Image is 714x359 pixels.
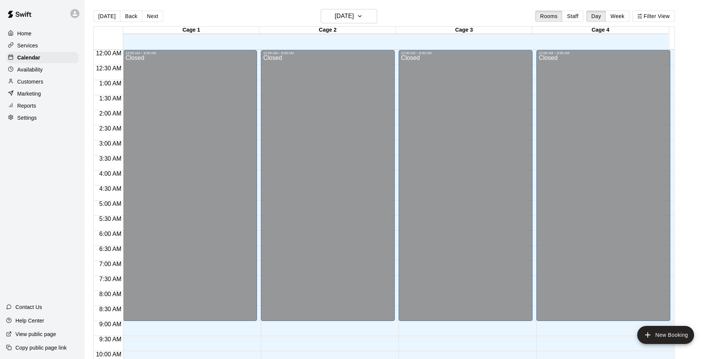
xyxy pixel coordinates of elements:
span: 7:00 AM [97,261,123,267]
div: 12:00 AM – 9:00 AM [263,51,393,55]
button: add [637,326,694,344]
div: 12:00 AM – 9:00 AM: Closed [536,50,670,321]
div: Closed [401,55,530,324]
span: 8:30 AM [97,306,123,312]
p: Customers [17,78,43,85]
p: Services [17,42,38,49]
button: Next [142,11,163,22]
div: Cage 1 [123,27,259,34]
div: Cage 2 [259,27,396,34]
a: Marketing [6,88,79,99]
div: Closed [539,55,668,324]
a: Availability [6,64,79,75]
button: Rooms [535,11,562,22]
p: Home [17,30,32,37]
span: 2:30 AM [97,125,123,132]
button: Day [586,11,606,22]
span: 9:00 AM [97,321,123,327]
span: 3:30 AM [97,155,123,162]
div: 12:00 AM – 9:00 AM: Closed [123,50,257,321]
a: Reports [6,100,79,111]
span: 2:00 AM [97,110,123,117]
p: Settings [17,114,37,122]
button: Week [606,11,629,22]
button: Back [120,11,142,22]
div: Cage 3 [396,27,532,34]
span: 5:00 AM [97,201,123,207]
span: 12:00 AM [94,50,123,56]
div: 12:00 AM – 9:00 AM [401,51,530,55]
div: Closed [263,55,393,324]
div: 12:00 AM – 9:00 AM [125,51,255,55]
p: Availability [17,66,43,73]
button: Filter View [632,11,674,22]
a: Customers [6,76,79,87]
a: Settings [6,112,79,123]
div: Closed [125,55,255,324]
p: Contact Us [15,303,42,311]
p: Copy public page link [15,344,67,351]
div: 12:00 AM – 9:00 AM: Closed [261,50,395,321]
span: 5:30 AM [97,216,123,222]
span: 10:00 AM [94,351,123,357]
button: [DATE] [321,9,377,23]
span: 7:30 AM [97,276,123,282]
p: View public page [15,330,56,338]
span: 12:30 AM [94,65,123,71]
span: 9:30 AM [97,336,123,342]
p: Help Center [15,317,44,324]
h6: [DATE] [335,11,354,21]
a: Calendar [6,52,79,63]
span: 6:30 AM [97,246,123,252]
span: 3:00 AM [97,140,123,147]
span: 1:00 AM [97,80,123,87]
p: Calendar [17,54,40,61]
span: 6:00 AM [97,231,123,237]
p: Marketing [17,90,41,97]
div: 12:00 AM – 9:00 AM [539,51,668,55]
p: Reports [17,102,36,110]
div: Cage 4 [532,27,668,34]
div: 12:00 AM – 9:00 AM: Closed [399,50,533,321]
a: Home [6,28,79,39]
span: 4:30 AM [97,186,123,192]
button: Staff [562,11,583,22]
span: 4:00 AM [97,170,123,177]
span: 8:00 AM [97,291,123,297]
a: Services [6,40,79,51]
button: [DATE] [93,11,120,22]
span: 1:30 AM [97,95,123,102]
